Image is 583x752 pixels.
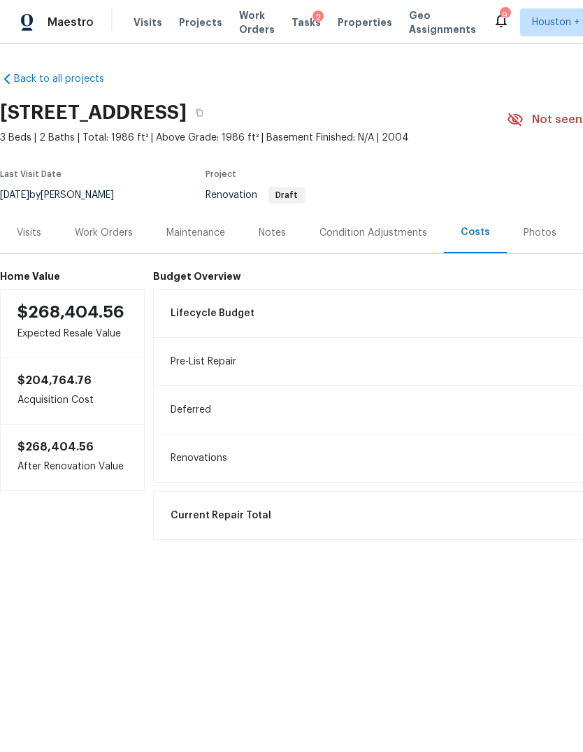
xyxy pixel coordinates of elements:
[524,226,556,240] div: Photos
[17,375,92,386] span: $204,764.76
[187,100,212,125] button: Copy Address
[319,226,427,240] div: Condition Adjustments
[179,15,222,29] span: Projects
[259,226,286,240] div: Notes
[134,15,162,29] span: Visits
[500,8,510,22] div: 9
[270,191,303,199] span: Draft
[461,225,490,239] div: Costs
[17,226,41,240] div: Visits
[291,17,321,27] span: Tasks
[206,190,305,200] span: Renovation
[171,355,236,369] span: Pre-List Repair
[338,15,392,29] span: Properties
[171,403,211,417] span: Deferred
[17,441,94,453] span: $268,404.56
[17,304,124,320] span: $268,404.56
[75,226,133,240] div: Work Orders
[206,170,236,178] span: Project
[171,306,254,320] span: Lifecycle Budget
[312,10,324,24] div: 2
[171,451,227,465] span: Renovations
[239,8,275,36] span: Work Orders
[171,509,271,523] span: Current Repair Total
[166,226,225,240] div: Maintenance
[409,8,476,36] span: Geo Assignments
[48,15,94,29] span: Maestro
